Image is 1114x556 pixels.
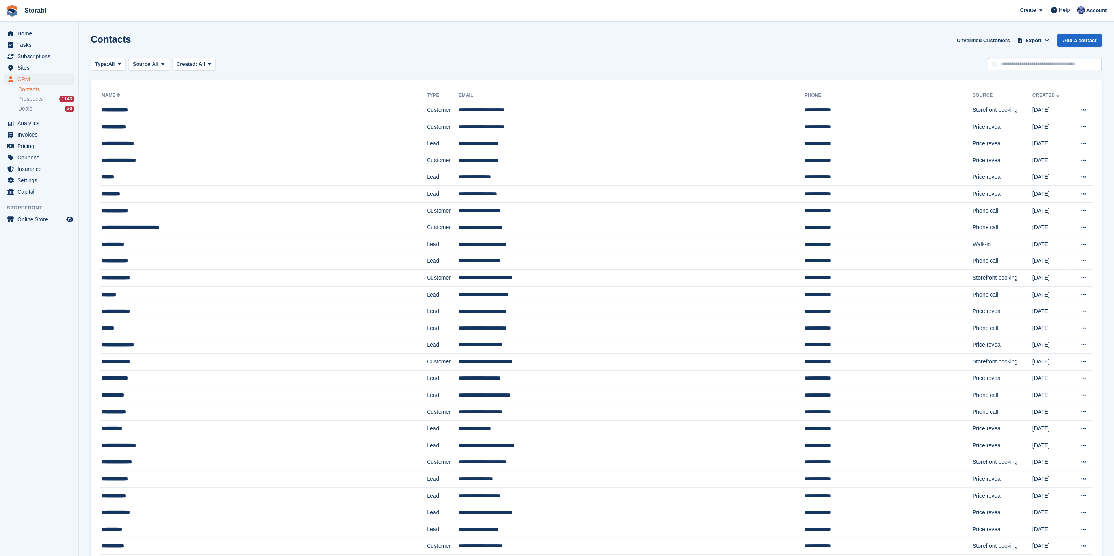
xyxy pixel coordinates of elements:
span: Tasks [17,39,65,50]
span: Deals [18,105,32,113]
td: Lead [427,387,459,404]
td: Lead [427,521,459,538]
td: [DATE] [1032,286,1071,303]
a: Deals 30 [18,105,74,113]
td: [DATE] [1032,454,1071,471]
td: [DATE] [1032,320,1071,337]
td: Storefront booking [973,454,1032,471]
td: [DATE] [1032,370,1071,387]
td: [DATE] [1032,303,1071,320]
td: Lead [427,253,459,270]
td: Phone call [973,286,1032,303]
a: menu [4,186,74,197]
span: Coupons [17,152,65,163]
td: [DATE] [1032,487,1071,504]
td: [DATE] [1032,102,1071,119]
td: [DATE] [1032,504,1071,521]
td: Price reveal [973,337,1032,354]
td: Customer [427,152,459,169]
td: Storefront booking [973,538,1032,555]
td: Walk-in [973,236,1032,253]
td: Price reveal [973,119,1032,135]
td: Phone call [973,320,1032,337]
td: [DATE] [1032,337,1071,354]
td: [DATE] [1032,421,1071,437]
td: Lead [427,286,459,303]
span: Subscriptions [17,51,65,62]
span: Capital [17,186,65,197]
td: Price reveal [973,504,1032,521]
td: [DATE] [1032,169,1071,186]
button: Created: All [172,58,216,71]
a: menu [4,214,74,225]
td: Lead [427,504,459,521]
td: Storefront booking [973,270,1032,287]
td: Lead [427,471,459,488]
td: Price reveal [973,421,1032,437]
a: menu [4,118,74,129]
a: menu [4,152,74,163]
td: Customer [427,219,459,236]
td: Price reveal [973,169,1032,186]
td: Customer [427,538,459,555]
span: Created: [177,61,197,67]
td: [DATE] [1032,135,1071,152]
td: Lead [427,421,459,437]
td: [DATE] [1032,270,1071,287]
td: [DATE] [1032,202,1071,219]
td: Storefront booking [973,354,1032,371]
span: Invoices [17,129,65,140]
td: [DATE] [1032,119,1071,135]
span: Create [1020,6,1036,14]
a: menu [4,28,74,39]
td: Phone call [973,219,1032,236]
a: menu [4,163,74,174]
span: Account [1086,7,1107,15]
span: CRM [17,74,65,85]
a: menu [4,62,74,73]
span: Online Store [17,214,65,225]
span: Prospects [18,95,43,103]
td: Customer [427,404,459,421]
td: Lead [427,337,459,354]
button: Type: All [91,58,125,71]
td: Phone call [973,404,1032,421]
td: Price reveal [973,303,1032,320]
img: stora-icon-8386f47178a22dfd0bd8f6a31ec36ba5ce8667c1dd55bd0f319d3a0aa187defe.svg [6,5,18,17]
td: Price reveal [973,521,1032,538]
td: [DATE] [1032,152,1071,169]
span: Storefront [7,204,78,212]
th: Source [973,89,1032,102]
td: Price reveal [973,487,1032,504]
td: [DATE] [1032,236,1071,253]
td: [DATE] [1032,471,1071,488]
a: Unverified Customers [954,34,1013,47]
span: Analytics [17,118,65,129]
a: Prospects 1143 [18,95,74,103]
td: Lead [427,320,459,337]
span: Settings [17,175,65,186]
td: Lead [427,303,459,320]
td: Price reveal [973,370,1032,387]
td: Customer [427,102,459,119]
td: [DATE] [1032,253,1071,270]
a: menu [4,74,74,85]
div: 30 [65,106,74,112]
td: [DATE] [1032,538,1071,555]
a: Preview store [65,215,74,224]
td: [DATE] [1032,186,1071,203]
a: Name [102,93,122,98]
td: [DATE] [1032,387,1071,404]
span: Export [1026,37,1042,44]
td: [DATE] [1032,437,1071,454]
td: Customer [427,354,459,371]
td: [DATE] [1032,219,1071,236]
span: Sites [17,62,65,73]
td: Lead [427,487,459,504]
span: Pricing [17,141,65,152]
a: Contacts [18,86,74,93]
div: 1143 [59,96,74,102]
td: Customer [427,119,459,135]
td: Price reveal [973,437,1032,454]
h1: Contacts [91,34,131,44]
